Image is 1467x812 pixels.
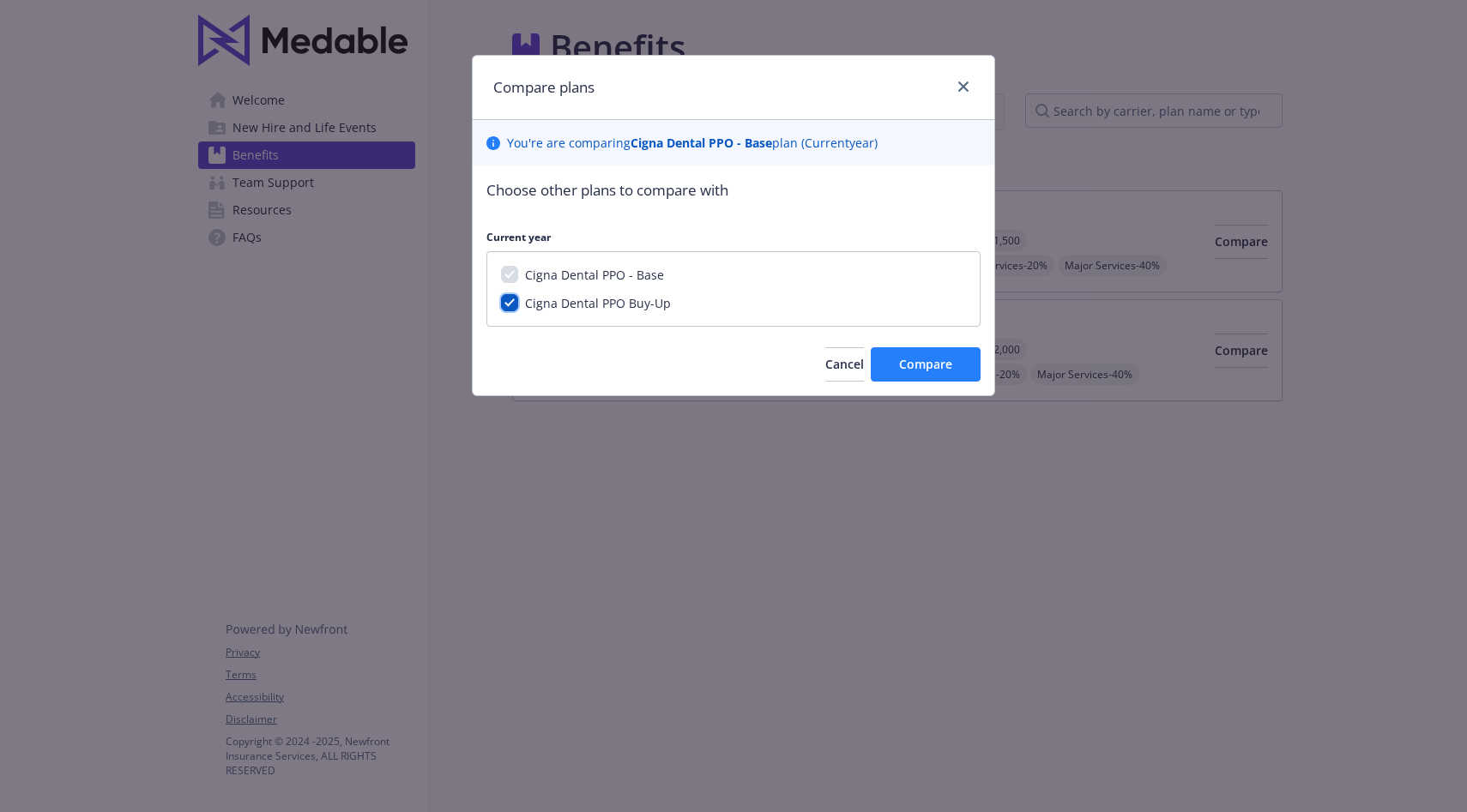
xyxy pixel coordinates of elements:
button: Compare [871,347,981,382]
p: Current year [486,230,981,244]
span: Cigna Dental PPO - Base [525,267,664,283]
p: You ' re are comparing plan ( Current year) [507,134,878,152]
a: close [953,76,974,97]
h1: Compare plans [493,76,595,99]
span: Compare [899,356,952,372]
button: Cancel [825,347,864,382]
b: Cigna Dental PPO - Base [631,135,772,151]
span: Cancel [825,356,864,372]
span: Cigna Dental PPO Buy-Up [525,295,671,311]
p: Choose other plans to compare with [486,179,981,201]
